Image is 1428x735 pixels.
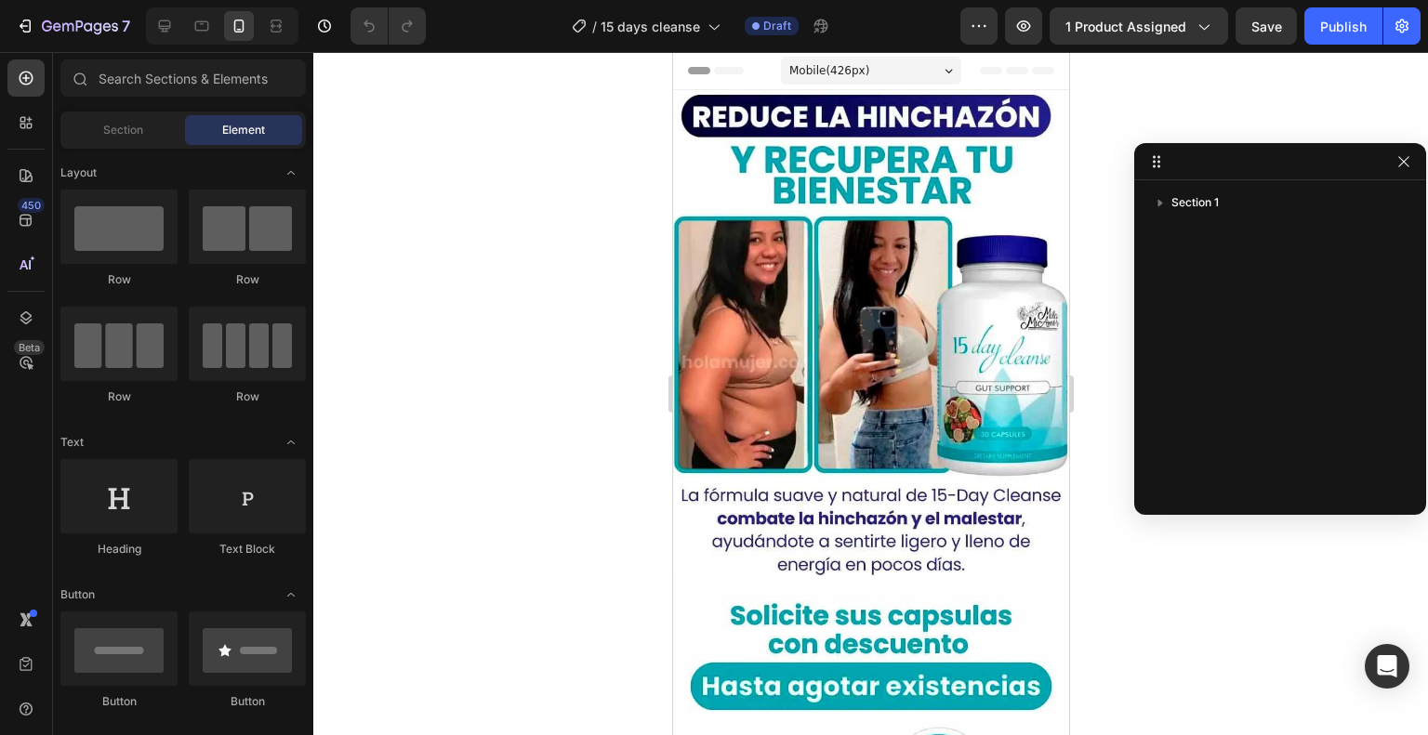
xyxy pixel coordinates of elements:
span: Toggle open [276,427,306,457]
span: / [592,17,597,36]
div: Open Intercom Messenger [1365,644,1409,689]
div: 450 [18,198,45,213]
div: Undo/Redo [350,7,426,45]
div: Heading [60,541,178,558]
div: Row [189,271,306,288]
div: Button [60,693,178,710]
span: 15 days cleanse [601,17,700,36]
span: Save [1251,19,1282,34]
span: Layout [60,164,97,181]
input: Search Sections & Elements [60,59,306,97]
button: 7 [7,7,139,45]
span: Element [222,122,265,138]
iframe: Design area [673,52,1069,735]
p: 7 [122,15,130,37]
div: Row [60,388,178,405]
span: 1 product assigned [1065,17,1186,36]
button: Save [1236,7,1297,45]
span: Toggle open [276,158,306,188]
div: Beta [14,340,45,355]
span: Section 1 [1171,193,1219,212]
button: 1 product assigned [1050,7,1228,45]
div: Row [60,271,178,288]
span: Button [60,586,95,603]
div: Publish [1320,17,1367,36]
span: Draft [763,18,791,34]
span: Section [103,122,143,138]
div: Row [189,388,306,405]
div: Text Block [189,541,306,558]
span: Text [60,434,84,451]
button: Publish [1304,7,1382,45]
div: Button [189,693,306,710]
span: Toggle open [276,580,306,610]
